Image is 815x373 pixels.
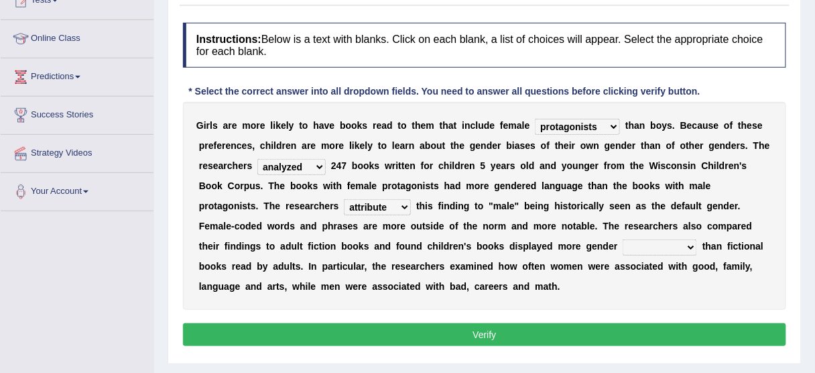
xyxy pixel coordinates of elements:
b: a [381,120,387,131]
b: o [680,140,686,151]
b: o [251,120,257,131]
b: e [405,160,410,171]
b: o [235,180,241,191]
b: i [714,160,716,171]
b: u [702,120,708,131]
b: h [708,160,714,171]
b: e [757,120,763,131]
b: n [720,140,726,151]
b: l [271,120,273,131]
b: f [672,140,675,151]
b: n [469,160,475,171]
b: y [367,140,373,151]
a: Strategy Videos [1,135,153,168]
b: a [364,180,369,191]
b: e [377,120,382,131]
b: e [490,120,495,131]
b: h [444,160,450,171]
b: d [487,140,493,151]
b: r [460,160,464,171]
b: e [226,140,231,151]
b: Instructions: [196,34,261,45]
b: o [424,160,430,171]
b: i [462,120,464,131]
b: s [742,160,747,171]
b: p [244,180,250,191]
b: l [452,160,455,171]
b: h [633,160,639,171]
b: y [562,160,567,171]
b: b [507,140,513,151]
b: o [346,120,352,131]
b: s [740,140,745,151]
b: T [268,180,274,191]
b: o [381,140,387,151]
b: b [352,160,358,171]
b: f [214,140,217,151]
b: r [405,140,409,151]
b: n [734,160,740,171]
b: d [529,160,535,171]
b: r [199,160,202,171]
b: o [567,160,573,171]
b: s [208,160,213,171]
b: e [242,140,247,151]
b: c [227,160,233,171]
b: s [212,120,218,131]
b: k [355,140,360,151]
b: f [347,180,351,191]
b: f [500,120,503,131]
b: C [228,180,235,191]
b: e [213,160,218,171]
b: o [724,120,730,131]
b: e [493,140,498,151]
b: . [745,140,748,151]
b: h [741,120,747,131]
a: Success Stories [1,97,153,130]
b: h [454,140,460,151]
b: s [375,160,380,171]
b: c [438,160,444,171]
b: r [373,120,376,131]
b: i [204,120,206,131]
b: e [202,160,208,171]
div: * Select the correct answer into all dropdown fields. You need to answer all questions before cli... [183,85,706,99]
b: t [333,180,336,191]
b: r [572,140,575,151]
b: a [400,140,405,151]
b: o [672,160,678,171]
b: e [695,140,700,151]
b: e [714,140,720,151]
b: o [302,180,308,191]
b: r [335,140,338,151]
b: l [369,180,372,191]
b: o [296,180,302,191]
b: a [540,160,545,171]
b: e [280,180,286,191]
b: h [233,160,239,171]
b: c [471,120,476,131]
b: r [257,120,260,131]
b: f [604,160,607,171]
b: o [206,180,212,191]
b: b [290,180,296,191]
b: n [464,120,471,131]
button: Verify [183,323,786,346]
b: p [382,180,388,191]
b: k [369,160,375,171]
b: p [199,140,205,151]
b: e [639,160,644,171]
b: e [238,160,243,171]
b: r [607,160,611,171]
b: o [358,160,364,171]
b: a [698,120,703,131]
b: s [752,120,757,131]
b: n [594,140,600,151]
b: n [578,160,584,171]
b: d [387,120,393,131]
b: t [630,160,633,171]
b: n [655,140,662,151]
b: n [291,140,297,151]
a: Online Class [1,20,153,54]
b: s [520,140,525,151]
